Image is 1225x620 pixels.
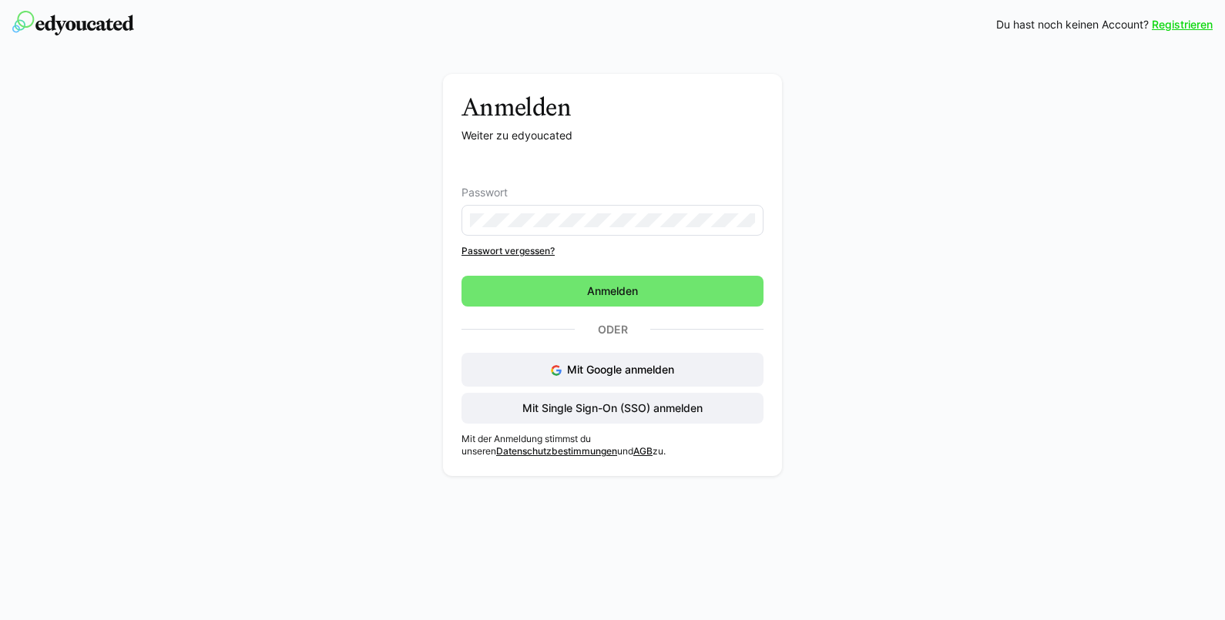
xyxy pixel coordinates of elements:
[567,363,674,376] span: Mit Google anmelden
[461,92,764,122] h3: Anmelden
[585,283,640,299] span: Anmelden
[496,445,617,457] a: Datenschutzbestimmungen
[575,319,650,340] p: Oder
[461,186,508,199] span: Passwort
[996,17,1149,32] span: Du hast noch keinen Account?
[461,128,764,143] p: Weiter zu edyoucated
[633,445,653,457] a: AGB
[461,353,764,387] button: Mit Google anmelden
[520,400,705,416] span: Mit Single Sign-On (SSO) anmelden
[461,245,764,257] a: Passwort vergessen?
[461,393,764,424] button: Mit Single Sign-On (SSO) anmelden
[1152,17,1213,32] a: Registrieren
[12,11,134,35] img: edyoucated
[461,276,764,307] button: Anmelden
[461,433,764,457] p: Mit der Anmeldung stimmst du unseren und zu.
